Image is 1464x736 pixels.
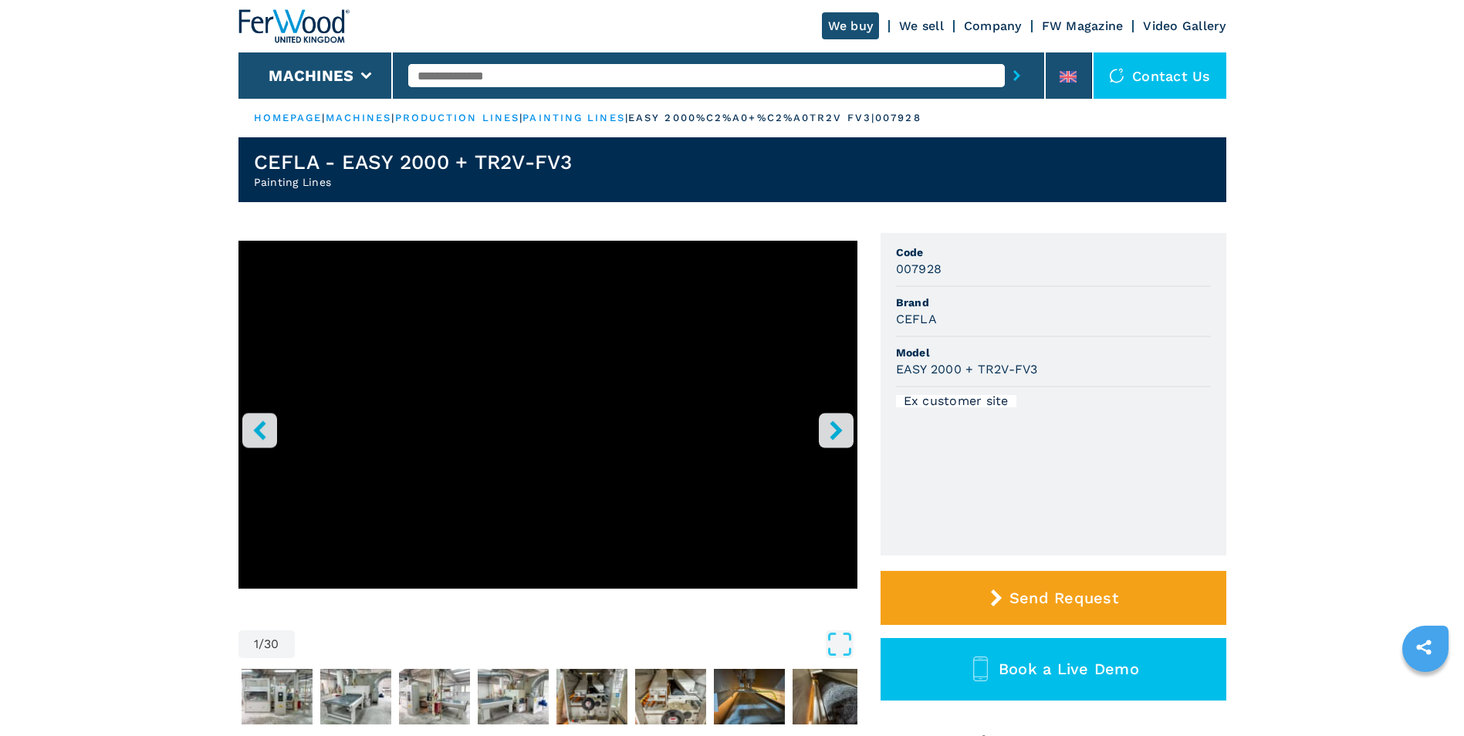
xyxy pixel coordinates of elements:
[556,669,627,724] img: 841e188dac488550d6905b9a1c712a52
[553,666,631,728] button: Go to Slide 6
[789,666,867,728] button: Go to Slide 9
[1042,19,1124,33] a: FW Magazine
[632,666,709,728] button: Go to Slide 7
[326,112,392,123] a: machines
[322,112,325,123] span: |
[1009,589,1118,607] span: Send Request
[896,345,1211,360] span: Model
[519,112,522,123] span: |
[391,112,394,123] span: |
[478,669,549,724] img: d4a9f3f76b2efd7573b24199f08d7258
[242,413,277,447] button: left-button
[299,630,854,658] button: Open Fullscreen
[875,111,921,125] p: 007928
[242,669,313,724] img: 3982557b8937d73a1d875ca183441404
[1094,52,1226,99] div: Contact us
[881,638,1226,701] button: Book a Live Demo
[1398,667,1452,724] iframe: Chat
[899,19,944,33] a: We sell
[254,150,573,174] h1: CEFLA - EASY 2000 + TR2V-FV3
[999,660,1139,678] span: Book a Live Demo
[1405,628,1443,667] a: sharethis
[822,12,880,39] a: We buy
[635,669,706,724] img: b618d219d89d1235203434623d4d3592
[793,669,864,724] img: d769bb3946d4554d2f625ca387d9f151
[238,666,857,728] nav: Thumbnail Navigation
[628,111,875,125] p: easy 2000%C2%A0+%C2%A0tr2v fv3 |
[896,395,1016,407] div: Ex customer site
[522,112,624,123] a: painting lines
[238,9,350,43] img: Ferwood
[259,638,264,650] span: /
[896,260,942,278] h3: 007928
[714,669,785,724] img: c0ec9be54bba41647b3ca1d01b213d94
[896,245,1211,260] span: Code
[896,295,1211,310] span: Brand
[238,241,857,615] div: Go to Slide 1
[1005,58,1029,93] button: submit-button
[896,360,1038,378] h3: EASY 2000 + TR2V-FV3
[881,571,1226,625] button: Send Request
[896,310,937,328] h3: CEFLA
[238,241,857,589] iframe: YouTube video player
[625,112,628,123] span: |
[711,666,788,728] button: Go to Slide 8
[396,666,473,728] button: Go to Slide 4
[475,666,552,728] button: Go to Slide 5
[1109,68,1124,83] img: Contact us
[264,638,279,650] span: 30
[320,669,391,724] img: 35653f5da51822c80fda1512e3b892c1
[317,666,394,728] button: Go to Slide 3
[254,174,573,190] h2: Painting Lines
[254,638,259,650] span: 1
[395,112,520,123] a: production lines
[819,413,854,447] button: right-button
[269,66,353,85] button: Machines
[254,112,323,123] a: HOMEPAGE
[238,666,316,728] button: Go to Slide 2
[399,669,470,724] img: deac75c3433ea455a997e8e1ff19ba82
[964,19,1022,33] a: Company
[1143,19,1226,33] a: Video Gallery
